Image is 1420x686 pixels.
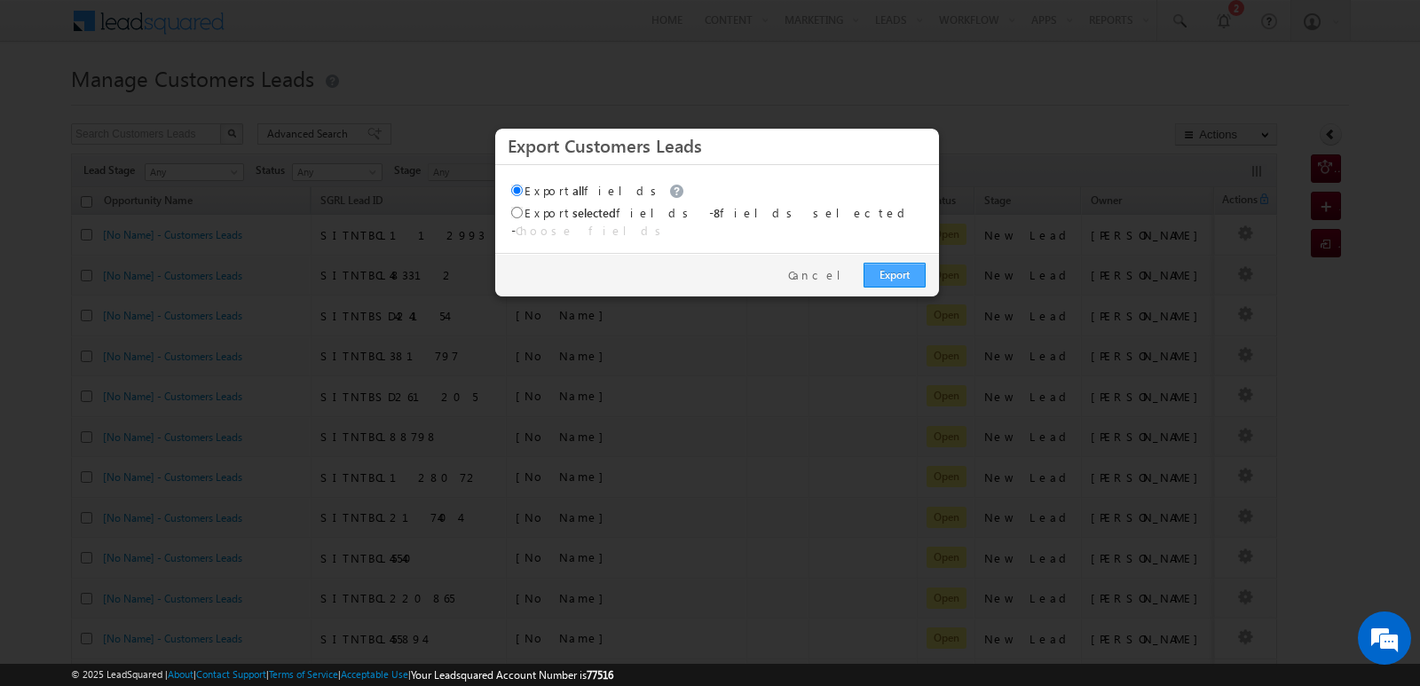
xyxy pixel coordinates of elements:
a: Terms of Service [269,668,338,680]
input: Exportselectedfields [511,207,523,218]
span: 77516 [587,668,613,682]
a: Acceptable Use [341,668,408,680]
input: Exportallfields [511,185,523,196]
a: Contact Support [196,668,266,680]
a: About [168,668,193,680]
label: Export fields [511,183,689,198]
h3: Export Customers Leads [508,130,927,161]
span: - fields selected [709,205,911,220]
span: - [511,223,667,238]
span: Your Leadsquared Account Number is [411,668,613,682]
a: Choose fields [516,223,667,238]
label: Export fields [511,205,695,220]
span: 8 [714,205,720,220]
a: Export [864,263,926,288]
span: © 2025 LeadSquared | | | | | [71,666,613,683]
span: selected [572,205,616,220]
a: Cancel [788,267,855,283]
span: all [572,183,584,198]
